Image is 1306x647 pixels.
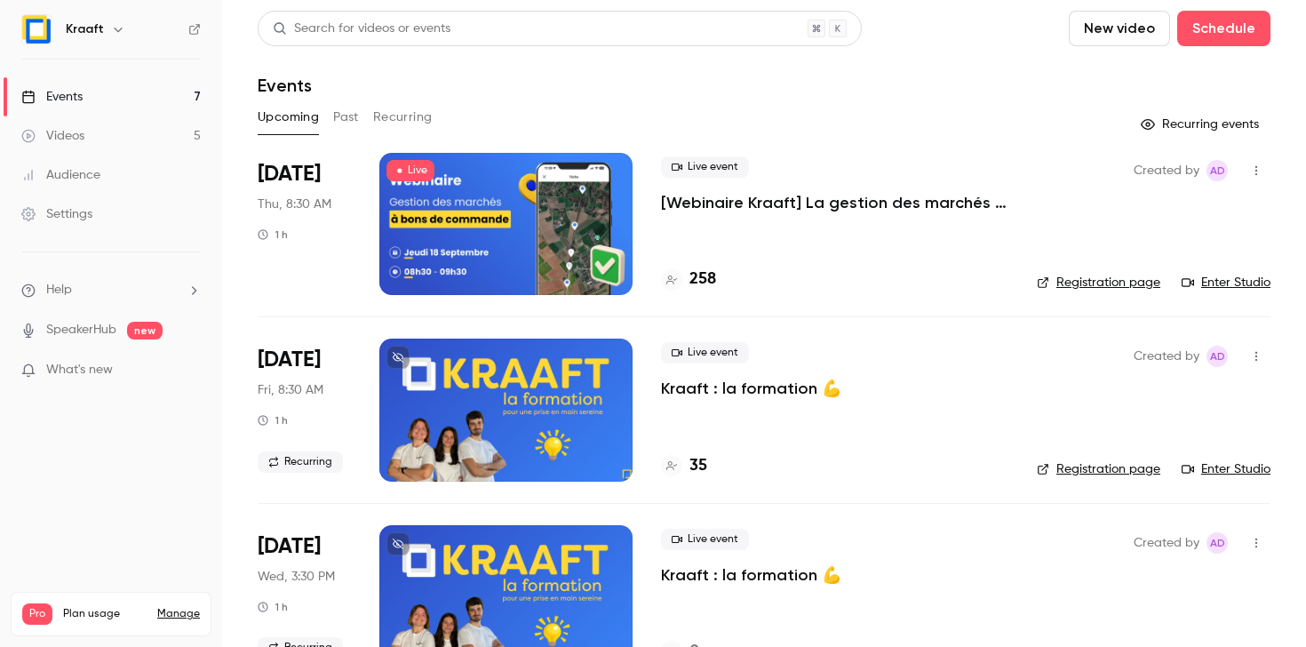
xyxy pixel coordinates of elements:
span: [DATE] [258,160,321,188]
a: Manage [157,607,200,621]
div: Search for videos or events [273,20,450,38]
h6: Kraaft [66,20,104,38]
div: Audience [21,166,100,184]
button: Upcoming [258,103,319,132]
span: Help [46,281,72,300]
span: Ad [1210,346,1225,367]
a: Kraaft : la formation 💪 [661,564,841,586]
button: Recurring events [1133,110,1270,139]
a: 35 [661,454,707,478]
span: Alice de Guyenro [1206,346,1228,367]
div: 1 h [258,228,288,242]
span: What's new [46,361,113,379]
iframe: Noticeable Trigger [179,363,201,379]
h1: Events [258,75,312,96]
a: 258 [661,268,716,292]
span: new [127,322,163,339]
a: Enter Studio [1182,274,1270,292]
span: Ad [1210,532,1225,554]
div: 1 h [258,413,288,427]
a: [Webinaire Kraaft] La gestion des marchés à bons de commande et des petites interventions [661,192,1008,213]
span: Created by [1134,346,1199,367]
span: [DATE] [258,532,321,561]
span: Live [386,160,434,181]
span: [DATE] [258,346,321,374]
li: help-dropdown-opener [21,281,201,300]
span: Thu, 8:30 AM [258,196,331,213]
span: Wed, 3:30 PM [258,568,335,586]
button: Recurring [373,103,433,132]
span: Created by [1134,160,1199,181]
span: Ad [1210,160,1225,181]
div: 1 h [258,600,288,614]
span: Alice de Guyenro [1206,160,1228,181]
div: Videos [21,127,84,145]
span: Created by [1134,532,1199,554]
a: Registration page [1037,460,1160,478]
button: Schedule [1177,11,1270,46]
div: Sep 18 Thu, 8:30 AM (Europe/Paris) [258,153,351,295]
img: Kraaft [22,15,51,44]
button: Past [333,103,359,132]
span: Recurring [258,451,343,473]
span: Live event [661,529,749,550]
button: New video [1069,11,1170,46]
a: SpeakerHub [46,321,116,339]
a: Enter Studio [1182,460,1270,478]
div: Events [21,88,83,106]
span: Live event [661,156,749,178]
div: Settings [21,205,92,223]
span: Fri, 8:30 AM [258,381,323,399]
span: Live event [661,342,749,363]
a: Registration page [1037,274,1160,292]
h4: 35 [689,454,707,478]
h4: 258 [689,268,716,292]
span: Pro [22,603,52,625]
span: Alice de Guyenro [1206,532,1228,554]
a: Kraaft : la formation 💪 [661,378,841,399]
div: Sep 19 Fri, 8:30 AM (Europe/Paris) [258,339,351,481]
span: Plan usage [63,607,147,621]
